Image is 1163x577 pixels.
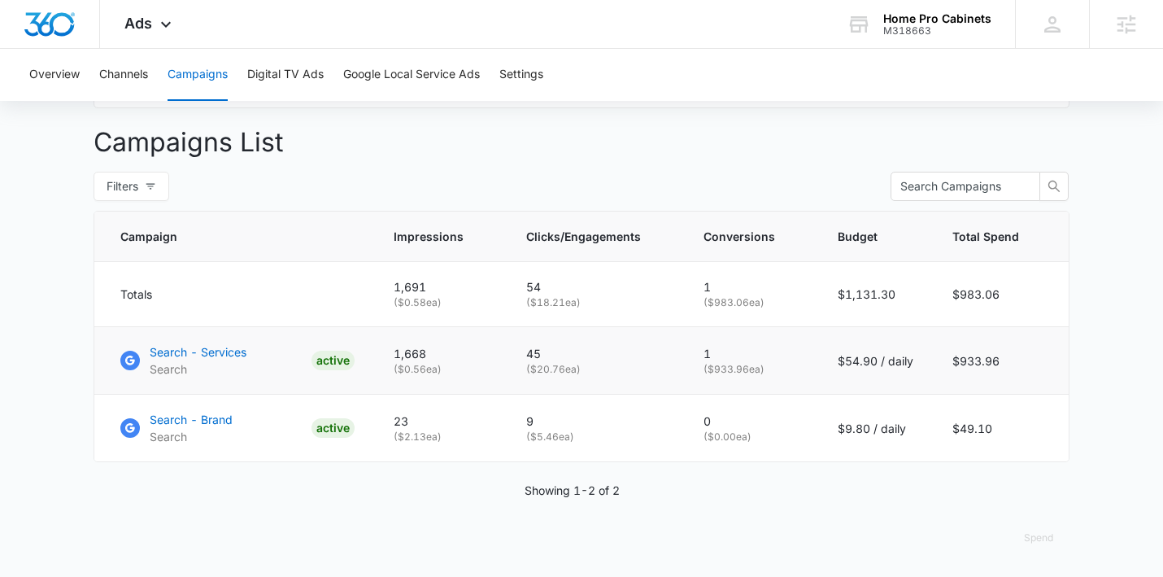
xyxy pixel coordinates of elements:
[838,286,913,303] p: $1,131.30
[394,228,464,245] span: Impressions
[526,413,664,430] p: 9
[952,228,1019,245] span: Total Spend
[180,96,274,107] div: Keywords by Traffic
[394,413,487,430] p: 23
[883,25,991,37] div: account id
[933,262,1069,327] td: $983.06
[107,177,138,195] span: Filters
[1040,180,1068,193] span: search
[526,228,641,245] span: Clicks/Engagements
[124,15,152,32] span: Ads
[120,343,355,378] a: Google AdsSearch - ServicesSearchACTIVE
[526,430,664,444] p: ( $5.46 ea)
[526,345,664,362] p: 45
[26,42,39,55] img: website_grey.svg
[394,362,487,377] p: ( $0.56 ea)
[26,26,39,39] img: logo_orange.svg
[343,49,480,101] button: Google Local Service Ads
[120,411,355,445] a: Google AdsSearch - BrandSearchACTIVE
[838,352,913,369] p: $54.90 / daily
[703,430,799,444] p: ( $0.00 ea)
[120,351,140,370] img: Google Ads
[394,295,487,310] p: ( $0.58 ea)
[526,362,664,377] p: ( $20.76 ea)
[62,96,146,107] div: Domain Overview
[394,430,487,444] p: ( $2.13 ea)
[94,172,169,201] button: Filters
[150,343,246,361] p: Search - Services
[703,362,799,377] p: ( $933.96 ea)
[44,94,57,107] img: tab_domain_overview_orange.svg
[168,49,228,101] button: Campaigns
[311,351,355,370] div: ACTIVE
[499,49,543,101] button: Settings
[526,295,664,310] p: ( $18.21 ea)
[703,345,799,362] p: 1
[1008,518,1069,557] button: Spend
[120,286,355,303] div: Totals
[900,177,1017,195] input: Search Campaigns
[703,228,775,245] span: Conversions
[933,327,1069,395] td: $933.96
[247,49,324,101] button: Digital TV Ads
[838,420,913,437] p: $9.80 / daily
[933,395,1069,462] td: $49.10
[703,278,799,295] p: 1
[120,228,331,245] span: Campaign
[150,411,233,428] p: Search - Brand
[99,49,148,101] button: Channels
[394,345,487,362] p: 1,668
[150,428,233,445] p: Search
[883,12,991,25] div: account name
[94,123,1069,162] p: Campaigns List
[394,278,487,295] p: 1,691
[525,482,620,499] p: Showing 1-2 of 2
[1039,172,1069,201] button: search
[46,26,80,39] div: v 4.0.25
[526,278,664,295] p: 54
[311,418,355,438] div: ACTIVE
[162,94,175,107] img: tab_keywords_by_traffic_grey.svg
[42,42,179,55] div: Domain: [DOMAIN_NAME]
[120,418,140,438] img: Google Ads
[29,49,80,101] button: Overview
[838,228,890,245] span: Budget
[150,361,246,378] p: Search
[703,413,799,430] p: 0
[703,295,799,310] p: ( $983.06 ea)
